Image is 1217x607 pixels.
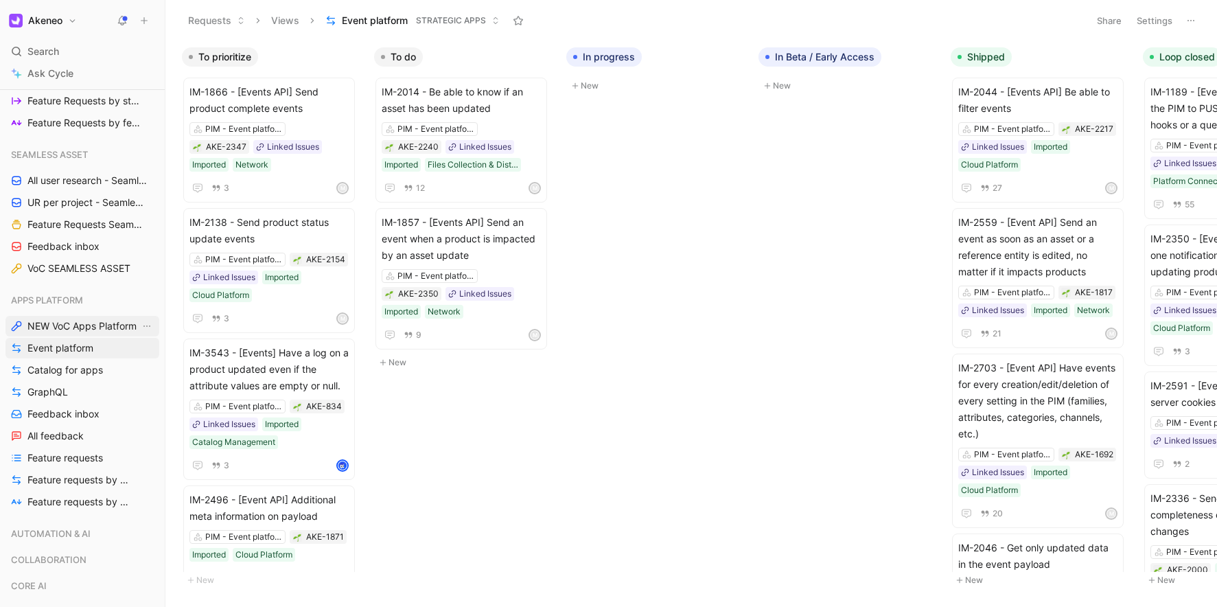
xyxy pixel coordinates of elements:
[183,208,355,333] a: IM-2138 - Send product status update eventsPIM - Event platformLinked IssuesImportedCloud Platform3M
[384,289,394,299] div: 🌱
[369,41,561,378] div: To doNew
[382,214,541,264] span: IM-1857 - [Events API] Send an event when a product is impacted by an asset update
[224,314,229,323] span: 3
[1034,303,1067,317] div: Imported
[401,328,424,343] button: 9
[342,14,408,27] span: Event platform
[5,290,159,512] div: APPS PLATFORMNEW VoC Apps PlatformView actionsEvent platformCatalog for appsGraphQLFeedback inbox...
[952,78,1124,203] a: IM-2044 - [Events API] Be able to filter eventsPIM - Event platformLinked IssuesImportedCloud Pla...
[1034,466,1067,479] div: Imported
[1106,329,1116,339] div: M
[27,341,93,355] span: Event platform
[1075,122,1113,136] div: AKE-2217
[338,314,347,323] div: M
[530,183,540,193] div: M
[5,338,159,358] a: Event platform
[566,47,642,67] button: In progress
[338,461,347,470] img: avatar
[27,116,141,130] span: Feature Requests by feature
[224,184,229,192] span: 3
[27,363,103,377] span: Catalog for apps
[951,47,1012,67] button: Shipped
[292,402,302,411] button: 🌱
[5,258,159,279] a: VoC SEAMLESS ASSET
[1061,450,1071,459] button: 🌱
[235,158,268,172] div: Network
[5,549,159,570] div: COLLABORATION
[952,208,1124,348] a: IM-2559 - [Event API] Send an event as soon as an asset or a reference entity is edited, no matte...
[27,407,100,421] span: Feedback inbox
[1170,197,1197,212] button: 55
[993,184,1002,192] span: 27
[338,183,347,193] div: M
[375,208,547,350] a: IM-1857 - [Events API] Send an event when a product is impacted by an asset updatePIM - Event pla...
[5,523,159,544] div: AUTOMATION & AI
[1091,11,1128,30] button: Share
[205,253,282,266] div: PIM - Event platform
[5,448,159,468] a: Feature requests
[753,41,945,101] div: In Beta / Early AccessNew
[5,290,159,310] div: APPS PLATFORM
[977,506,1006,521] button: 20
[1154,566,1162,575] img: 🌱
[1077,303,1110,317] div: Network
[5,382,159,402] a: GraphQL
[209,571,232,586] button: 3
[374,354,555,371] button: New
[397,122,474,136] div: PIM - Event platform
[5,404,159,424] a: Feedback inbox
[265,417,299,431] div: Imported
[11,148,88,161] span: SEAMLESS ASSET
[758,78,940,94] button: New
[189,492,349,525] span: IM-2496 - [Event API] Additional meta information on payload
[192,435,275,449] div: Catalog Management
[958,540,1117,573] span: IM-2046 - Get only updated data in the event payload
[398,287,439,301] div: AKE-2350
[459,287,511,301] div: Linked Issues
[27,495,129,509] span: Feature requests by feature
[5,113,159,133] a: Feature Requests by feature
[27,218,143,231] span: Feature Requests Seamless Assets
[977,326,1004,341] button: 21
[972,466,1024,479] div: Linked Issues
[235,548,292,562] div: Cloud Platform
[758,47,881,67] button: In Beta / Early Access
[27,473,128,487] span: Feature requests by status
[203,271,255,284] div: Linked Issues
[293,256,301,264] img: 🌱
[5,316,159,336] a: NEW VoC Apps PlatformView actions
[416,14,486,27] span: STRATEGIC APPS
[292,532,302,542] div: 🌱
[384,142,394,152] button: 🌱
[385,290,393,299] img: 🌱
[209,458,232,473] button: 3
[958,214,1117,280] span: IM-2559 - [Event API] Send an event as soon as an asset or a reference entity is edited, no matte...
[382,84,541,117] span: IM-2014 - Be able to know if an asset has been updated
[416,184,425,192] span: 12
[189,214,349,247] span: IM-2138 - Send product status update events
[11,527,91,540] span: AUTOMATION & AI
[5,236,159,257] a: Feedback inbox
[5,91,159,111] a: Feature Requests by status
[182,572,363,588] button: New
[182,10,251,31] button: Requests
[385,144,393,152] img: 🌱
[1153,321,1210,335] div: Cloud Platform
[951,572,1132,588] button: New
[958,360,1117,442] span: IM-2703 - [Event API] Have events for every creation/edit/deletion of every setting in the PIM (f...
[374,47,423,67] button: To do
[5,192,159,213] a: UR per project - Seamless assets ([PERSON_NAME])
[1153,565,1163,575] button: 🌱
[974,448,1051,461] div: PIM - Event platform
[1159,50,1215,64] span: Loop closed
[292,255,302,264] div: 🌱
[1185,347,1190,356] span: 3
[205,530,282,544] div: PIM - Event platform
[293,534,301,542] img: 🌱
[11,579,47,593] span: CORE AI
[5,523,159,548] div: AUTOMATION & AI
[209,311,232,326] button: 3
